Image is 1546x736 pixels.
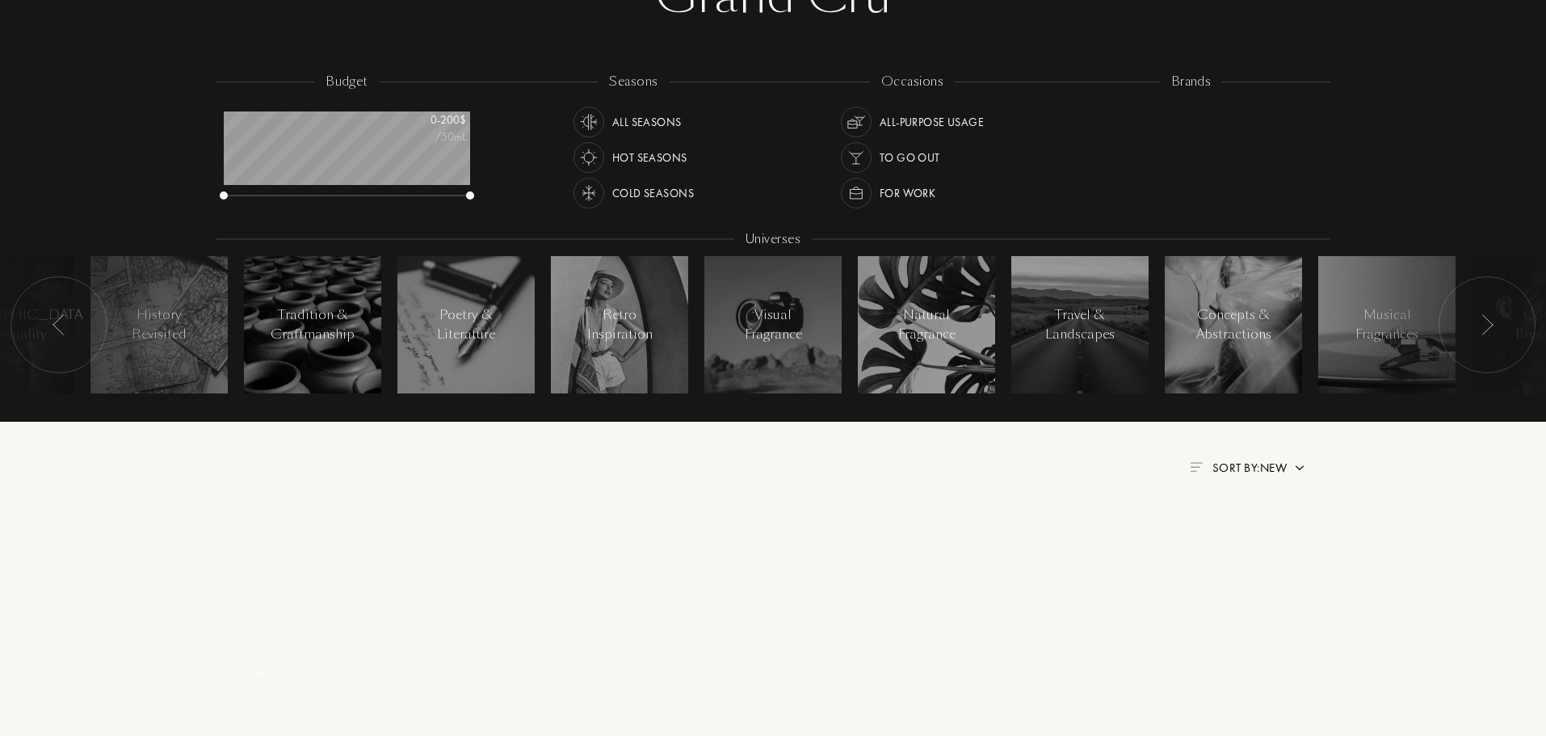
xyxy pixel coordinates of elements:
div: brands [1160,73,1223,91]
img: usage_season_hot_white.svg [578,146,600,169]
div: Retro Inspiration [586,305,654,344]
div: All-purpose Usage [880,107,984,137]
div: /50mL [385,128,466,145]
div: _ [222,630,293,647]
div: _ [222,683,293,700]
div: seasons [598,73,669,91]
img: arrow.png [1293,461,1306,474]
div: All Seasons [612,107,682,137]
div: Cold Seasons [612,178,694,208]
img: arr_left.svg [53,314,65,335]
img: usage_season_average_white.svg [578,111,600,133]
div: _ [222,650,293,681]
img: usage_occasion_all_white.svg [845,111,868,133]
img: arr_left.svg [1481,314,1493,335]
div: 0 - 200 $ [385,111,466,128]
div: Hot Seasons [612,142,687,173]
img: usage_season_cold_white.svg [578,182,600,204]
img: pf_empty.png [225,524,289,587]
div: Natural Fragrance [893,305,961,344]
div: occasions [870,73,955,91]
div: Concepts & Abstractions [1196,305,1271,344]
div: Universes [734,230,812,249]
div: Tradition & Craftmanship [271,305,355,344]
div: Visual Fragrance [739,305,808,344]
div: For Work [880,178,935,208]
div: To go Out [880,142,940,173]
img: usage_occasion_work_white.svg [845,182,868,204]
div: Travel & Landscapes [1045,305,1115,344]
img: filter_by.png [1190,462,1203,472]
img: usage_occasion_party_white.svg [845,146,868,169]
span: Sort by: New [1212,460,1287,476]
div: budget [314,73,380,91]
div: Poetry & Literature [432,305,501,344]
